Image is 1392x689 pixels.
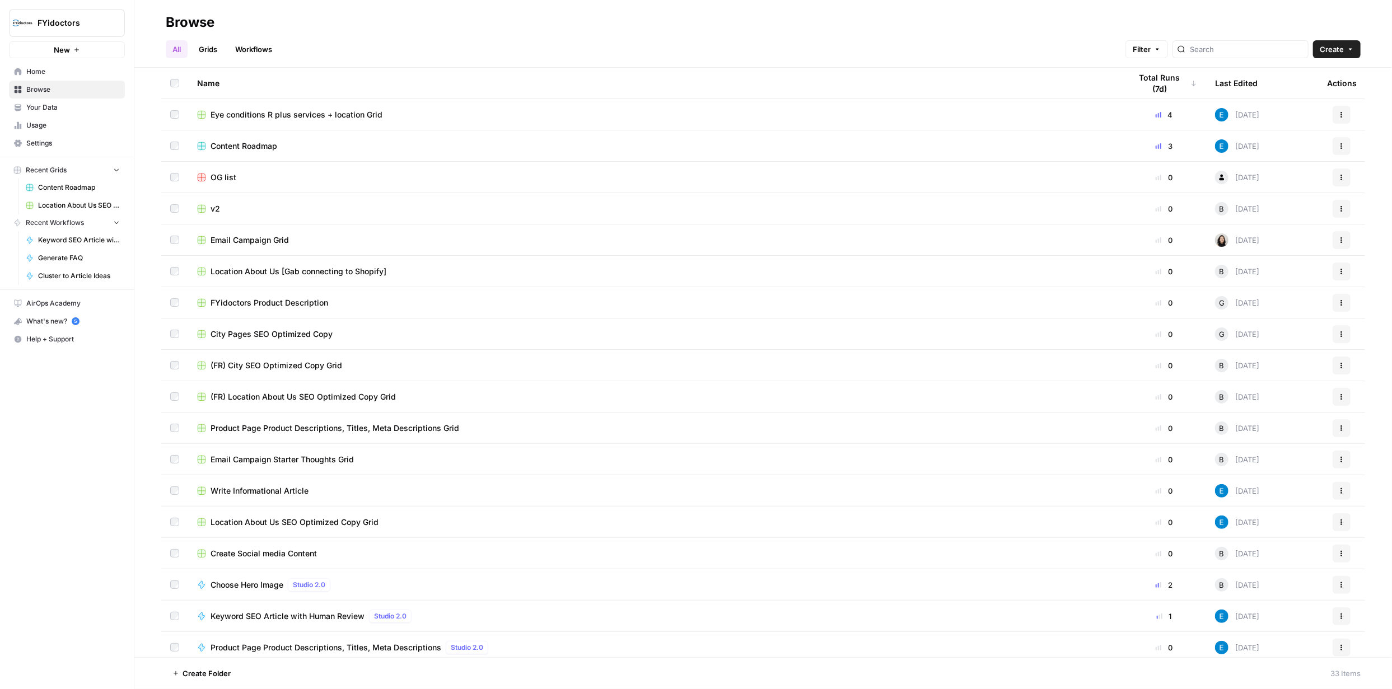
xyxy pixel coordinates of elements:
[26,138,120,148] span: Settings
[293,580,325,590] span: Studio 2.0
[1215,515,1259,529] div: [DATE]
[1219,329,1225,340] span: G
[1125,40,1168,58] button: Filter
[1220,579,1225,590] span: B
[1215,641,1228,654] img: lntvtk5df957tx83savlbk37mrre
[197,266,1113,277] a: Location About Us [Gab connecting to Shopify]
[1220,548,1225,559] span: B
[1215,327,1259,341] div: [DATE]
[197,454,1113,465] a: Email Campaign Starter Thoughts Grid
[1330,668,1361,679] div: 33 Items
[211,329,333,340] span: City Pages SEO Optimized Copy
[211,391,396,402] span: (FR) Location About Us SEO Optimized Copy Grid
[1215,610,1259,623] div: [DATE]
[9,41,125,58] button: New
[1131,642,1197,653] div: 0
[1215,484,1228,498] img: lntvtk5df957tx83savlbk37mrre
[1219,297,1225,308] span: G
[197,360,1113,371] a: (FR) City SEO Optimized Copy Grid
[21,179,125,196] a: Content Roadmap
[211,140,277,152] span: Content Roadmap
[197,485,1113,496] a: Write Informational Article
[72,317,80,325] a: 5
[192,40,224,58] a: Grids
[211,548,317,559] span: Create Social media Content
[1131,579,1197,590] div: 2
[1215,296,1259,310] div: [DATE]
[1131,423,1197,434] div: 0
[1131,329,1197,340] div: 0
[228,40,279,58] a: Workflows
[21,249,125,267] a: Generate FAQ
[38,235,120,245] span: Keyword SEO Article with Human Review
[197,517,1113,528] a: Location About Us SEO Optimized Copy Grid
[9,330,125,348] button: Help + Support
[1220,454,1225,465] span: B
[18,29,27,38] img: website_grey.svg
[18,18,27,27] img: logo_orange.svg
[9,99,125,116] a: Your Data
[1131,235,1197,246] div: 0
[211,266,386,277] span: Location About Us [Gab connecting to Shopify]
[1220,266,1225,277] span: B
[1220,423,1225,434] span: B
[1215,547,1259,560] div: [DATE]
[1190,44,1304,55] input: Search
[197,235,1113,246] a: Email Campaign Grid
[1215,233,1259,247] div: [DATE]
[13,13,33,33] img: FYidoctors Logo
[211,485,309,496] span: Write Informational Article
[166,40,188,58] a: All
[197,423,1113,434] a: Product Page Product Descriptions, Titles, Meta Descriptions Grid
[197,641,1113,654] a: Product Page Product Descriptions, Titles, Meta DescriptionsStudio 2.0
[211,611,365,622] span: Keyword SEO Article with Human Review
[9,162,125,179] button: Recent Grids
[26,67,120,77] span: Home
[211,297,328,308] span: FYidoctors Product Description
[1220,391,1225,402] span: B
[197,203,1113,214] a: v2
[38,271,120,281] span: Cluster to Article Ideas
[10,313,124,330] div: What's new?
[1215,610,1228,623] img: lntvtk5df957tx83savlbk37mrre
[26,102,120,113] span: Your Data
[26,218,84,228] span: Recent Workflows
[1215,359,1259,372] div: [DATE]
[1215,641,1259,654] div: [DATE]
[1131,454,1197,465] div: 0
[31,18,55,27] div: v 4.0.25
[54,44,70,55] span: New
[211,454,354,465] span: Email Campaign Starter Thoughts Grid
[1133,44,1151,55] span: Filter
[1215,233,1228,247] img: t5ef5oef8zpw1w4g2xghobes91mw
[1215,108,1259,121] div: [DATE]
[183,668,231,679] span: Create Folder
[1215,390,1259,404] div: [DATE]
[211,517,379,528] span: Location About Us SEO Optimized Copy Grid
[1131,517,1197,528] div: 0
[32,65,41,74] img: tab_domain_overview_orange.svg
[9,214,125,231] button: Recent Workflows
[1131,172,1197,183] div: 0
[211,203,220,214] span: v2
[1131,485,1197,496] div: 0
[38,253,120,263] span: Generate FAQ
[1215,421,1259,435] div: [DATE]
[1215,139,1259,153] div: [DATE]
[1215,515,1228,529] img: lntvtk5df957tx83savlbk37mrre
[29,29,123,38] div: Domain: [DOMAIN_NAME]
[1215,171,1259,184] div: [DATE]
[26,85,120,95] span: Browse
[26,298,120,308] span: AirOps Academy
[1220,203,1225,214] span: B
[197,610,1113,623] a: Keyword SEO Article with Human ReviewStudio 2.0
[1131,109,1197,120] div: 4
[197,297,1113,308] a: FYidoctors Product Description
[197,578,1113,592] a: Choose Hero ImageStudio 2.0
[1131,391,1197,402] div: 0
[197,140,1113,152] a: Content Roadmap
[9,116,125,134] a: Usage
[125,66,185,73] div: Keywords by Traffic
[1215,68,1258,99] div: Last Edited
[1313,40,1361,58] button: Create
